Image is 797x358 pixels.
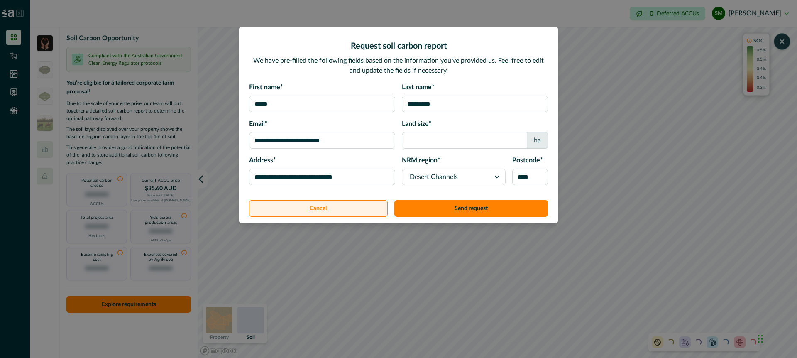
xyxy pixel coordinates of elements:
label: NRM region* [402,155,501,165]
h2: Request soil carbon report [351,40,447,52]
button: Cancel [249,200,388,217]
div: ha [527,132,548,149]
label: Address* [249,155,390,165]
div: Drag [758,326,763,351]
label: Last name* [402,82,543,92]
iframe: Chat Widget [755,318,797,358]
label: Land size* [402,119,543,129]
label: Postcode* [512,155,543,165]
p: We have pre-filled the following fields based on the information you’ve provided us. Feel free to... [249,56,548,76]
button: Send request [394,200,548,217]
label: Email* [249,119,390,129]
label: First name* [249,82,390,92]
